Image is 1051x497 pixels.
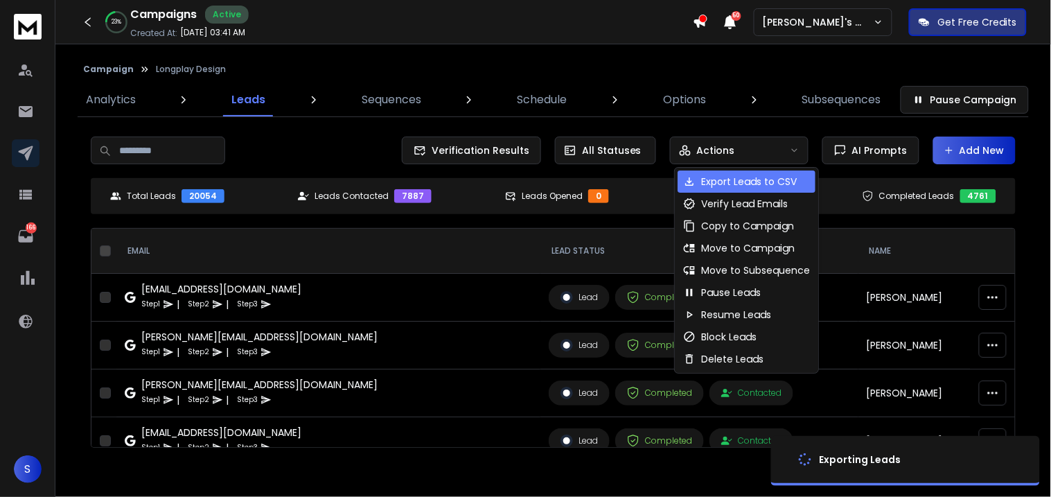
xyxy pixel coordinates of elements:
p: Total Leads [127,191,176,202]
button: S [14,455,42,483]
p: Step 2 [188,345,209,359]
p: Analytics [86,91,136,108]
h1: Campaigns [130,6,197,23]
p: Resume Leads [701,308,771,322]
div: Completed [627,435,692,447]
div: Lead [560,291,598,304]
p: 23 % [112,18,121,26]
p: | [177,297,179,311]
p: | [226,297,229,311]
div: Lead [560,339,598,351]
div: 20054 [182,189,224,203]
a: Leads [224,83,274,116]
p: Leads Opened [522,191,583,202]
span: AI Prompts [847,143,908,157]
p: Copy to Campaign [701,219,794,233]
p: 166 [26,223,37,234]
p: Created At: [130,28,177,39]
p: Pause Leads [701,286,761,299]
div: [PERSON_NAME][EMAIL_ADDRESS][DOMAIN_NAME] [141,330,378,344]
a: Sequences [353,83,430,116]
p: All Statuses [582,143,642,157]
div: Exporting Leads [820,453,901,467]
button: Campaign [83,64,134,75]
p: | [226,441,229,455]
div: [EMAIL_ADDRESS][DOMAIN_NAME] [141,282,301,296]
button: AI Prompts [822,137,919,164]
a: 166 [12,223,39,250]
th: EMAIL [116,229,540,274]
div: Lead [560,435,598,447]
p: Step 2 [188,297,209,311]
p: Get Free Credits [938,15,1017,29]
a: Options [655,83,714,116]
p: | [226,345,229,359]
p: Step 1 [141,297,160,311]
p: Sequences [362,91,421,108]
div: Completed [627,339,692,351]
p: Step 2 [188,393,209,407]
p: | [226,393,229,407]
p: Completed Leads [879,191,955,202]
p: Step 2 [188,441,209,455]
p: Schedule [518,91,567,108]
div: Lead [560,387,598,399]
a: Subsequences [794,83,890,116]
div: 4761 [960,189,996,203]
a: Schedule [509,83,576,116]
p: Step 1 [141,345,160,359]
p: Move to Campaign [701,241,795,255]
img: logo [14,14,42,40]
button: Add New [933,137,1016,164]
p: Step 3 [237,345,258,359]
p: Actions [697,143,735,157]
p: [DATE] 03:41 AM [180,27,245,38]
div: Contacted [721,387,781,399]
a: Analytics [78,83,144,116]
th: LEAD STATUS [540,229,858,274]
p: Export Leads to CSV [701,175,797,189]
p: Block Leads [701,330,757,344]
p: Step 1 [141,441,160,455]
p: Step 3 [237,441,258,455]
p: | [177,441,179,455]
p: | [177,393,179,407]
p: Leads Contacted [315,191,389,202]
p: Leads [232,91,266,108]
span: 50 [732,11,741,21]
div: 0 [588,189,609,203]
button: Get Free Credits [909,8,1027,36]
span: Verification Results [426,143,529,157]
div: Completed [627,291,692,304]
div: Contacted [721,435,781,446]
div: [PERSON_NAME][EMAIL_ADDRESS][DOMAIN_NAME] [141,378,378,392]
div: [EMAIL_ADDRESS][DOMAIN_NAME] [141,426,301,439]
div: 7887 [394,189,432,203]
p: Options [663,91,706,108]
button: Pause Campaign [901,86,1029,114]
p: Step 3 [237,297,258,311]
p: [PERSON_NAME]'s Workspace [763,15,874,29]
p: Subsequences [802,91,881,108]
p: Delete Leads [701,352,763,366]
div: Completed [627,387,692,399]
p: Verify Lead Emails [701,197,788,211]
p: Step 3 [237,393,258,407]
p: Longplay Design [156,64,226,75]
p: Move to Subsequence [701,263,810,277]
div: Active [205,6,249,24]
p: | [177,345,179,359]
p: Step 1 [141,393,160,407]
button: Verification Results [402,137,541,164]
